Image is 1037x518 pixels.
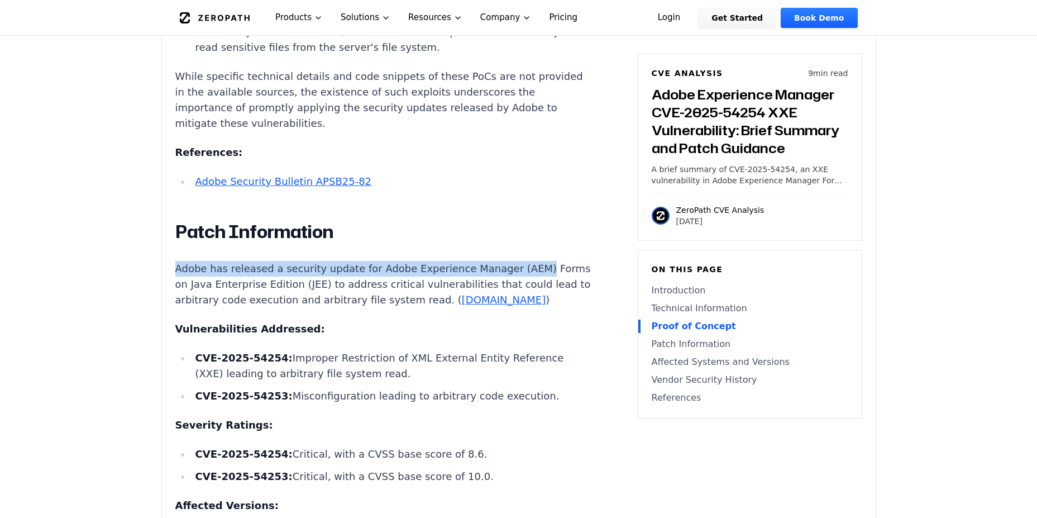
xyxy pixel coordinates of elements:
strong: CVE-2025-54253: [195,471,292,482]
a: Proof of Concept [652,320,848,333]
a: Vendor Security History [652,373,848,387]
strong: Vulnerabilities Addressed: [175,323,325,335]
strong: CVE-2025-54254: [195,448,292,460]
h2: Patch Information [175,221,591,243]
strong: CVE-2025-54254: [195,352,292,364]
a: Book Demo [781,8,857,28]
strong: Severity Ratings: [175,419,273,431]
h3: Adobe Experience Manager CVE-2025-54254 XXE Vulnerability: Brief Summary and Patch Guidance [652,85,848,157]
a: References [652,391,848,405]
p: 9 min read [808,68,848,79]
h6: CVE Analysis [652,68,723,79]
a: Get Started [698,8,776,28]
a: Patch Information [652,338,848,351]
li: Misconfiguration leading to arbitrary code execution. [191,388,591,404]
a: [DOMAIN_NAME] [462,294,546,306]
p: A brief summary of CVE-2025-54254, an XXE vulnerability in Adobe Experience Manager Forms on JEE ... [652,164,848,186]
strong: CVE-2025-54253: [195,390,292,402]
p: [DATE] [676,216,764,227]
a: Affected Systems and Versions [652,355,848,369]
p: ZeroPath CVE Analysis [676,205,764,216]
h6: On this page [652,264,848,275]
li: Improper Restriction of XML External Entity Reference (XXE) leading to arbitrary file system read. [191,350,591,382]
img: ZeroPath CVE Analysis [652,207,670,225]
li: Critical, with a CVSS base score of 8.6. [191,446,591,462]
p: While specific technical details and code snippets of these PoCs are not provided in the availabl... [175,69,591,131]
a: Adobe Security Bulletin APSB25-82 [195,175,371,187]
strong: References: [175,146,243,158]
a: Technical Information [652,302,848,315]
strong: Affected Versions: [175,500,279,511]
a: Login [644,8,694,28]
p: Adobe has released a security update for Adobe Experience Manager (AEM) Forms on Java Enterprise ... [175,261,591,308]
a: Introduction [652,284,848,297]
li: Critical, with a CVSS base score of 10.0. [191,469,591,484]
